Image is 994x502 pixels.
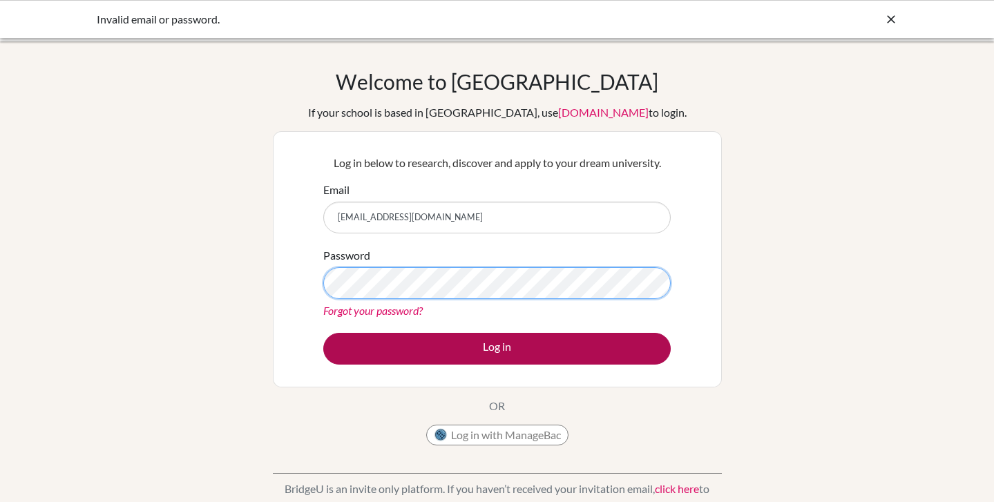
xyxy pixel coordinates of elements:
div: Invalid email or password. [97,11,691,28]
p: OR [489,398,505,414]
div: If your school is based in [GEOGRAPHIC_DATA], use to login. [308,104,687,121]
label: Email [323,182,350,198]
h1: Welcome to [GEOGRAPHIC_DATA] [336,69,658,94]
a: [DOMAIN_NAME] [558,106,649,119]
button: Log in with ManageBac [426,425,568,445]
a: click here [655,482,699,495]
button: Log in [323,333,671,365]
a: Forgot your password? [323,304,423,317]
label: Password [323,247,370,264]
p: Log in below to research, discover and apply to your dream university. [323,155,671,171]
